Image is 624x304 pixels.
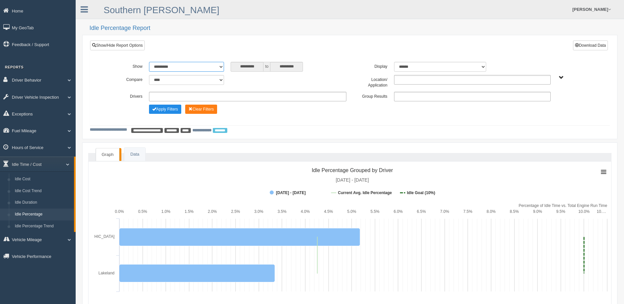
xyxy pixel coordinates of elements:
text: 0.0% [115,209,124,214]
label: Compare [105,75,146,83]
text: 9.0% [533,209,542,214]
label: Drivers [105,92,146,100]
tspan: 10.… [597,209,606,214]
text: 2.5% [231,209,240,214]
text: 3.5% [278,209,287,214]
h2: Idle Percentage Report [89,25,617,32]
text: 1.0% [162,209,171,214]
text: Lakeland [98,271,114,275]
text: 7.0% [440,209,449,214]
text: 2.0% [208,209,217,214]
a: Idle Cost Trend [12,185,74,197]
text: 3.0% [254,209,263,214]
text: 9.5% [556,209,565,214]
button: Download Data [573,40,608,50]
label: Show [105,62,146,70]
a: Idle Cost [12,173,74,185]
a: Show/Hide Report Options [90,40,145,50]
tspan: Percentage of Idle Time vs. Total Engine Run Time [519,203,608,208]
a: Graph [96,148,119,161]
tspan: [DATE] - [DATE] [336,177,369,183]
text: 5.0% [347,209,357,214]
a: Southern [PERSON_NAME] [104,5,219,15]
label: Display [350,62,390,70]
span: to [263,62,270,72]
a: Data [124,148,145,161]
tspan: Current Avg. Idle Percentage [338,190,392,195]
text: 5.5% [370,209,380,214]
tspan: Idle Percentage Grouped by Driver [312,167,393,173]
text: 0.5% [138,209,147,214]
button: Change Filter Options [149,105,181,114]
text: [GEOGRAPHIC_DATA] [73,234,114,239]
text: 7.5% [463,209,473,214]
text: 8.0% [487,209,496,214]
text: 4.5% [324,209,333,214]
a: Idle Duration [12,197,74,209]
tspan: Idle Goal (10%) [407,190,435,195]
text: 10.0% [578,209,589,214]
label: Group Results [350,92,390,100]
text: 6.0% [394,209,403,214]
a: Idle Percentage [12,209,74,220]
label: Location/ Application [350,75,390,89]
text: 1.5% [185,209,194,214]
a: Idle Percentage Trend [12,220,74,232]
text: 6.5% [417,209,426,214]
tspan: [DATE] - [DATE] [276,190,306,195]
text: 4.0% [301,209,310,214]
button: Change Filter Options [185,105,217,114]
text: 8.5% [510,209,519,214]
